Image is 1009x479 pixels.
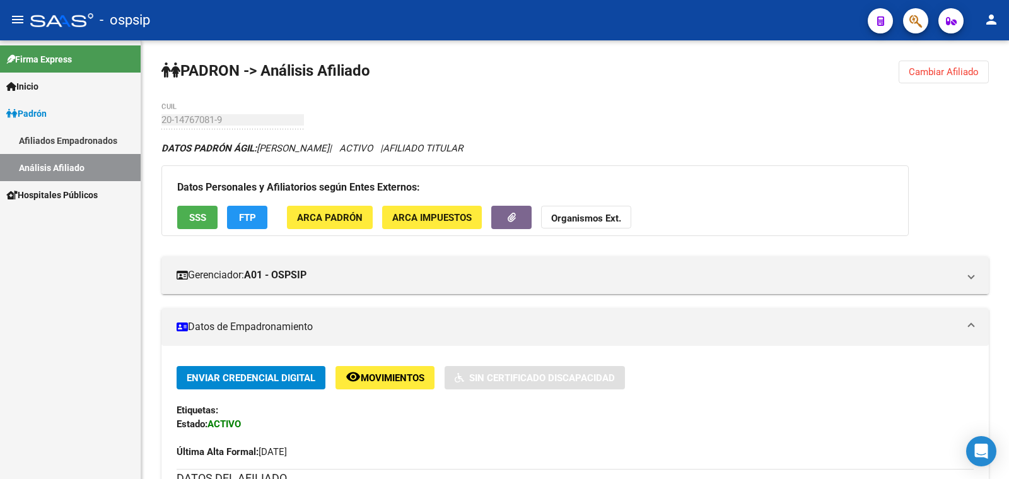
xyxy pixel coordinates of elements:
[445,366,625,389] button: Sin Certificado Discapacidad
[551,213,621,224] strong: Organismos Ext.
[177,366,325,389] button: Enviar Credencial Digital
[335,366,435,389] button: Movimientos
[287,206,373,229] button: ARCA Padrón
[984,12,999,27] mat-icon: person
[297,212,363,223] span: ARCA Padrón
[909,66,979,78] span: Cambiar Afiliado
[187,372,315,384] span: Enviar Credencial Digital
[161,308,989,346] mat-expansion-panel-header: Datos de Empadronamiento
[541,206,631,229] button: Organismos Ext.
[207,418,241,430] strong: ACTIVO
[392,212,472,223] span: ARCA Impuestos
[161,62,370,80] strong: PADRON -> Análisis Afiliado
[177,179,893,196] h3: Datos Personales y Afiliatorios según Entes Externos:
[382,206,482,229] button: ARCA Impuestos
[177,405,218,416] strong: Etiquetas:
[346,369,361,384] mat-icon: remove_red_eye
[6,52,72,66] span: Firma Express
[6,107,47,121] span: Padrón
[189,212,206,223] span: SSS
[177,446,287,458] span: [DATE]
[6,80,38,93] span: Inicio
[244,268,306,282] strong: A01 - OSPSIP
[966,436,996,466] div: Open Intercom Messenger
[899,61,989,83] button: Cambiar Afiliado
[161,256,989,294] mat-expansion-panel-header: Gerenciador:A01 - OSPSIP
[469,372,615,384] span: Sin Certificado Discapacidad
[227,206,267,229] button: FTP
[177,268,959,282] mat-panel-title: Gerenciador:
[177,320,959,334] mat-panel-title: Datos de Empadronamiento
[161,143,257,154] strong: DATOS PADRÓN ÁGIL:
[161,143,329,154] span: [PERSON_NAME]
[177,446,259,458] strong: Última Alta Formal:
[100,6,150,34] span: - ospsip
[6,188,98,202] span: Hospitales Públicos
[10,12,25,27] mat-icon: menu
[177,206,218,229] button: SSS
[383,143,463,154] span: AFILIADO TITULAR
[161,143,463,154] i: | ACTIVO |
[361,372,424,384] span: Movimientos
[239,212,256,223] span: FTP
[177,418,207,430] strong: Estado:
